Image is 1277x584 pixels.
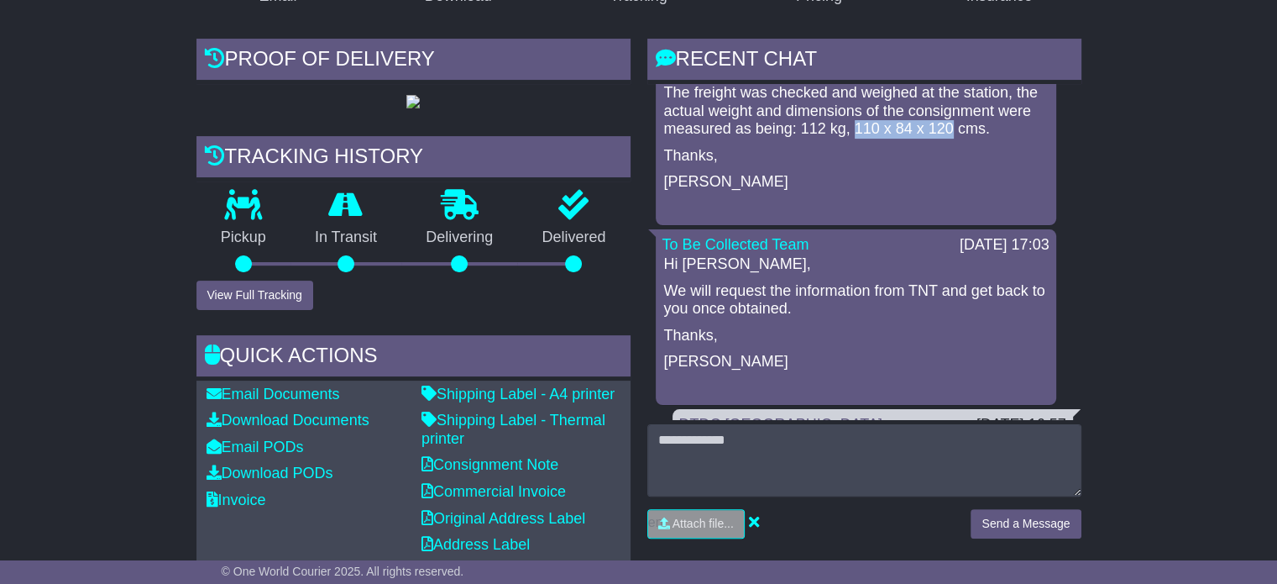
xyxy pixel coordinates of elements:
p: We will request the information from TNT and get back to you once obtained. [664,282,1048,318]
div: [DATE] 17:03 [960,236,1049,255]
a: Invoice [207,492,266,508]
a: Email Documents [207,386,340,402]
a: Shipping Label - Thermal printer [421,412,605,447]
div: [DATE] 16:57 [976,416,1066,434]
p: [PERSON_NAME] [664,353,1048,371]
a: Commercial Invoice [421,483,566,500]
a: DTDC [GEOGRAPHIC_DATA] [679,416,882,433]
p: Thanks, [664,147,1048,166]
img: GetPodImage [406,95,420,108]
div: RECENT CHAT [647,39,1081,84]
p: Delivering [401,229,517,247]
div: Tracking history [196,136,631,182]
a: Address Label [421,536,530,553]
button: View Full Tracking [196,281,313,310]
button: Send a Message [971,509,1081,539]
p: Pickup [196,229,290,247]
p: The freight was checked and weighed at the station, the actual weight and dimensions of the consi... [664,84,1048,139]
p: Hi [PERSON_NAME], [664,255,1048,274]
a: Download Documents [207,412,369,429]
a: Consignment Note [421,456,558,473]
a: Download PODs [207,465,333,481]
div: Proof of Delivery [196,39,631,84]
a: Email PODs [207,439,304,455]
a: Original Address Label [421,510,585,527]
a: To Be Collected Team [662,236,809,253]
div: Quick Actions [196,335,631,381]
p: Thanks, [664,327,1048,345]
p: [PERSON_NAME] [664,173,1048,192]
p: Delivered [517,229,630,247]
span: © One World Courier 2025. All rights reserved. [222,565,464,578]
a: Shipping Label - A4 printer [421,386,615,402]
p: In Transit [290,229,401,247]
